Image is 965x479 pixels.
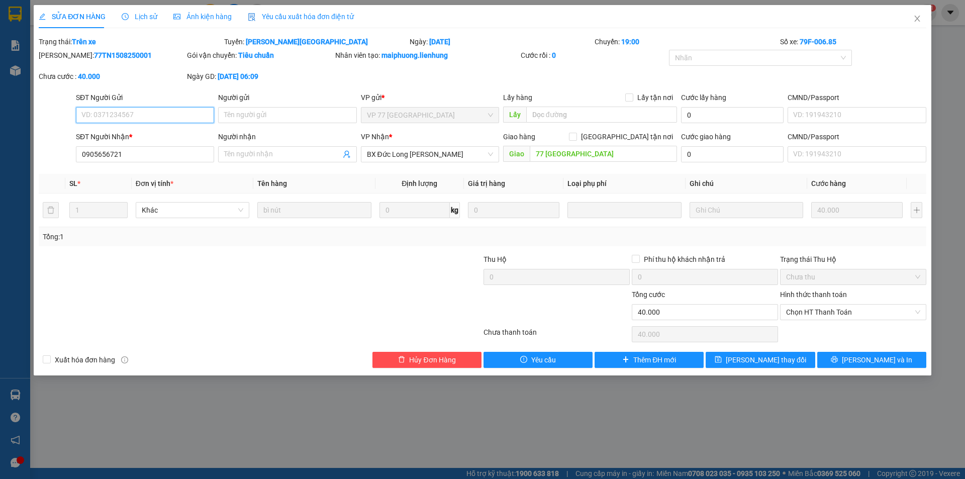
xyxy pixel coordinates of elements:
button: plusThêm ĐH mới [595,352,704,368]
div: Người nhận [218,131,356,142]
span: Giao hàng [503,133,535,141]
b: 0 [552,51,556,59]
label: Cước lấy hàng [681,93,726,102]
span: Yêu cầu [531,354,556,365]
span: printer [831,356,838,364]
span: plus [622,356,629,364]
span: Tên hàng [257,179,287,187]
input: VD: Bàn, Ghế [257,202,371,218]
div: Trạng thái Thu Hộ [780,254,926,265]
span: [GEOGRAPHIC_DATA] tận nơi [577,131,677,142]
input: Dọc đường [530,146,677,162]
span: SỬA ĐƠN HÀNG [39,13,106,21]
span: [PERSON_NAME] và In [842,354,912,365]
b: [DATE] 06:09 [218,72,258,80]
div: Người gửi [218,92,356,103]
span: kg [450,202,460,218]
div: VP gửi [361,92,499,103]
span: save [715,356,722,364]
span: Phí thu hộ khách nhận trả [640,254,729,265]
b: 79F-006.85 [800,38,836,46]
label: Cước giao hàng [681,133,731,141]
div: CMND/Passport [788,92,926,103]
span: Lấy hàng [503,93,532,102]
b: maiphuong.lienhung [381,51,448,59]
div: CMND/Passport [788,131,926,142]
span: Thu Hộ [484,255,507,263]
div: Nhân viên tạo: [335,50,519,61]
b: 19:00 [621,38,639,46]
div: Chưa thanh toán [482,327,631,344]
span: Khác [142,203,243,218]
span: close [913,15,921,23]
span: Tổng cước [632,291,665,299]
b: 40.000 [78,72,100,80]
input: 0 [468,202,559,218]
span: Lịch sử [122,13,157,21]
button: printer[PERSON_NAME] và In [817,352,926,368]
div: Số xe: [779,36,927,47]
div: Tổng: 1 [43,231,372,242]
button: exclamation-circleYêu cầu [484,352,593,368]
span: Chọn HT Thanh Toán [786,305,920,320]
button: plus [911,202,922,218]
div: Tuyến: [223,36,409,47]
img: icon [248,13,256,21]
input: Dọc đường [526,107,677,123]
div: Chưa cước : [39,71,185,82]
button: deleteHủy Đơn Hàng [372,352,481,368]
div: Gói vận chuyển: [187,50,333,61]
div: SĐT Người Nhận [76,131,214,142]
b: [PERSON_NAME][GEOGRAPHIC_DATA] [246,38,368,46]
input: Cước giao hàng [681,146,784,162]
span: Lấy tận nơi [633,92,677,103]
div: Ngày: [409,36,594,47]
th: Ghi chú [686,174,807,194]
span: [PERSON_NAME] thay đổi [726,354,806,365]
b: [DATE] [429,38,450,46]
span: Chưa thu [786,269,920,284]
span: Giao [503,146,530,162]
b: Tiêu chuẩn [238,51,274,59]
span: Định lượng [402,179,437,187]
span: Yêu cầu xuất hóa đơn điện tử [248,13,354,21]
div: Ngày GD: [187,71,333,82]
b: 77TN1508250001 [94,51,152,59]
span: VP Nhận [361,133,389,141]
span: Ảnh kiện hàng [173,13,232,21]
span: edit [39,13,46,20]
span: BX Đức Long Gia Lai [367,147,493,162]
div: [PERSON_NAME]: [39,50,185,61]
button: save[PERSON_NAME] thay đổi [706,352,815,368]
span: delete [398,356,405,364]
div: SĐT Người Gửi [76,92,214,103]
span: clock-circle [122,13,129,20]
div: Cước rồi : [521,50,667,61]
span: info-circle [121,356,128,363]
span: Xuất hóa đơn hàng [51,354,119,365]
span: Lấy [503,107,526,123]
button: delete [43,202,59,218]
span: Thêm ĐH mới [633,354,676,365]
div: Chuyến: [594,36,779,47]
span: picture [173,13,180,20]
span: exclamation-circle [520,356,527,364]
button: Close [903,5,931,33]
span: Đơn vị tính [136,179,173,187]
span: SL [69,179,77,187]
input: Ghi Chú [690,202,803,218]
span: Hủy Đơn Hàng [409,354,455,365]
span: user-add [343,150,351,158]
input: Cước lấy hàng [681,107,784,123]
b: Trên xe [72,38,96,46]
span: VP 77 Thái Nguyên [367,108,493,123]
span: Giá trị hàng [468,179,505,187]
span: Cước hàng [811,179,846,187]
label: Hình thức thanh toán [780,291,847,299]
input: 0 [811,202,903,218]
div: Trạng thái: [38,36,223,47]
th: Loại phụ phí [563,174,685,194]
